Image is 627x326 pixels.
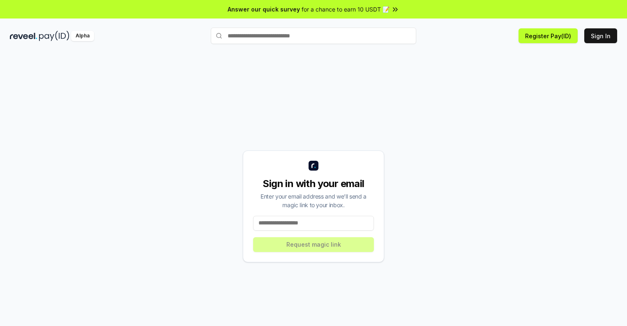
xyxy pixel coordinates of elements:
span: for a chance to earn 10 USDT 📝 [302,5,390,14]
img: pay_id [39,31,69,41]
div: Alpha [71,31,94,41]
span: Answer our quick survey [228,5,300,14]
div: Enter your email address and we’ll send a magic link to your inbox. [253,192,374,209]
div: Sign in with your email [253,177,374,190]
button: Sign In [584,28,617,43]
button: Register Pay(ID) [519,28,578,43]
img: logo_small [309,161,318,171]
img: reveel_dark [10,31,37,41]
